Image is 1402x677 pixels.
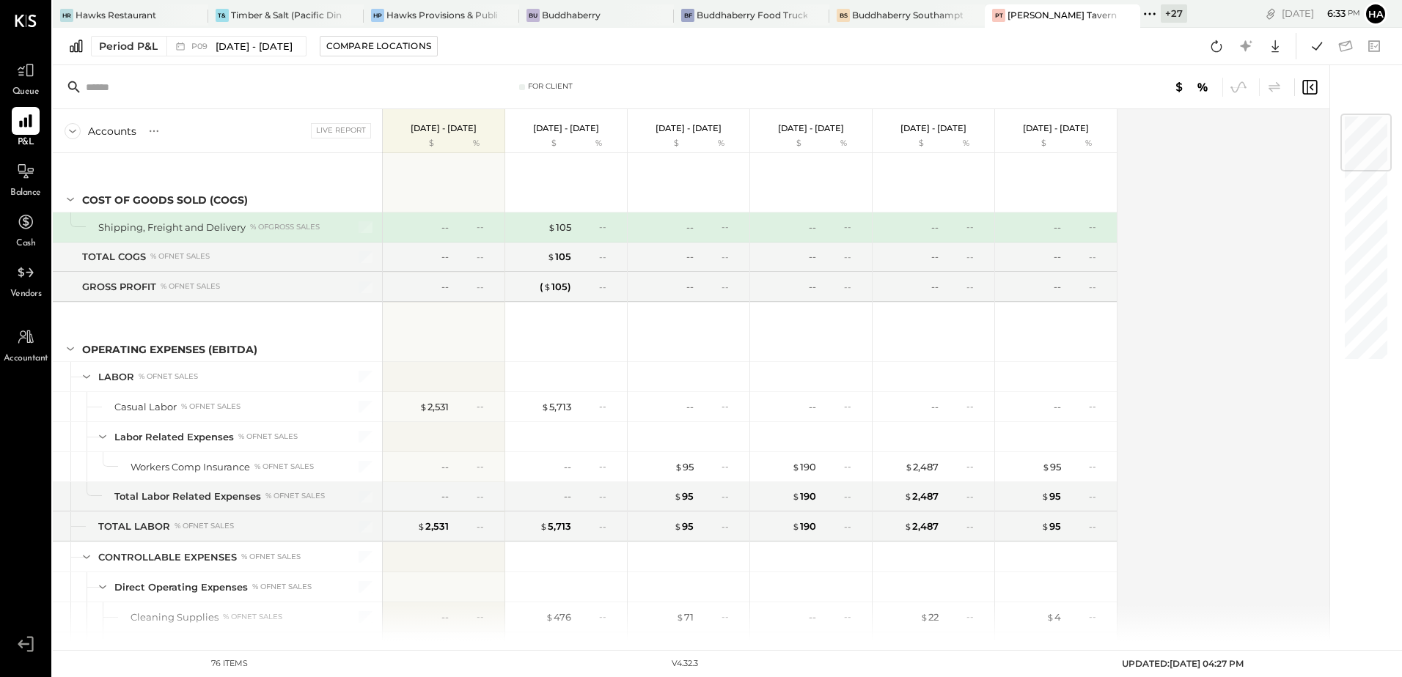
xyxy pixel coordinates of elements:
[564,640,571,654] div: --
[676,610,694,624] div: 71
[809,400,816,414] div: --
[1161,4,1187,23] div: + 27
[1042,461,1050,473] span: $
[18,136,34,149] span: P&L
[441,610,449,624] div: --
[599,490,618,503] div: --
[1054,400,1061,414] div: --
[778,123,844,133] p: [DATE] - [DATE]
[216,40,293,53] span: [DATE] - [DATE]
[1364,2,1387,26] button: Ha
[60,9,73,22] div: HR
[1041,519,1061,533] div: 95
[82,342,257,357] div: Operating Expenses (EBITDA)
[1,208,51,251] a: Cash
[1046,611,1054,623] span: $
[757,138,816,149] div: $
[672,658,698,670] div: v 4.32.3
[547,250,571,264] div: 105
[564,460,571,474] div: --
[231,9,342,21] div: Timber & Salt (Pacific Dining CA1 LLC)
[904,489,939,503] div: 2,487
[599,400,618,413] div: --
[599,640,618,653] div: --
[441,280,449,294] div: --
[98,221,246,234] div: Shipping, Freight and Delivery
[966,640,986,653] div: --
[697,9,807,21] div: Buddhaberry Food Truck
[686,400,694,414] div: --
[477,490,496,503] div: --
[792,520,800,532] span: $
[966,221,986,233] div: --
[320,36,438,56] button: Compare Locations
[161,281,220,292] div: % of NET SALES
[697,138,745,149] div: %
[674,490,682,502] span: $
[635,138,694,149] div: $
[931,280,939,294] div: --
[722,520,741,533] div: --
[1089,221,1108,233] div: --
[966,281,986,293] div: --
[686,640,694,654] div: --
[1041,490,1049,502] span: $
[722,610,741,623] div: --
[966,460,986,473] div: --
[686,221,694,234] div: --
[10,187,41,200] span: Balance
[674,520,682,532] span: $
[1002,138,1061,149] div: $
[599,610,618,623] div: --
[265,491,325,501] div: % of NET SALES
[1048,641,1056,653] span: $
[905,461,913,473] span: $
[98,550,237,564] div: CONTROLLABLE EXPENSES
[931,400,939,414] div: --
[211,658,248,670] div: 76 items
[441,489,449,503] div: --
[599,520,618,533] div: --
[599,460,618,473] div: --
[419,400,449,414] div: 2,531
[548,221,571,234] div: 105
[238,432,298,442] div: % of NET SALES
[809,610,816,624] div: --
[1,323,51,366] a: Accountant
[837,9,850,22] div: BS
[1,107,51,149] a: P&L
[114,489,261,503] div: Total Labor Related Expenses
[441,221,449,234] div: --
[241,552,301,562] div: % of NET SALES
[513,138,571,149] div: $
[904,490,912,502] span: $
[1263,6,1278,21] div: copy link
[114,430,234,444] div: Labor Related Expenses
[904,519,939,533] div: 2,487
[541,401,549,413] span: $
[452,138,500,149] div: %
[548,221,556,233] span: $
[546,610,571,624] div: 476
[681,9,694,22] div: BF
[477,221,496,233] div: --
[91,36,307,56] button: Period P&L P09[DATE] - [DATE]
[99,39,158,53] div: Period P&L
[931,250,939,264] div: --
[411,123,477,133] p: [DATE] - [DATE]
[1041,489,1061,503] div: 95
[10,288,42,301] span: Vendors
[844,490,863,503] div: --
[1054,250,1061,264] div: --
[675,460,694,474] div: 95
[441,460,449,474] div: --
[540,520,548,532] span: $
[844,640,863,653] div: --
[477,400,496,413] div: --
[4,352,48,366] span: Accountant
[131,610,219,624] div: Cleaning Supplies
[419,401,427,413] span: $
[216,9,229,22] div: T&
[844,400,863,413] div: --
[477,520,496,533] div: --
